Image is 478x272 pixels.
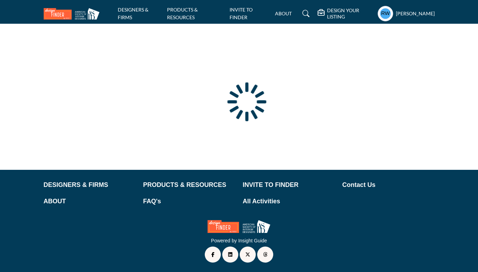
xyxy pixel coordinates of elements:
a: FAQ's [143,197,236,206]
img: Site Logo [44,8,103,20]
a: PRODUCTS & RESOURCES [143,180,236,190]
a: Twitter Link [240,247,256,263]
a: INVITE TO FINDER [230,7,253,20]
button: Show hide supplier dropdown [378,6,393,21]
a: All Activities [243,197,335,206]
div: DESIGN YOUR LISTING [318,7,374,20]
a: Powered by Insight Guide [211,238,267,243]
a: PRODUCTS & RESOURCES [167,7,198,20]
a: Threads Link [257,247,273,263]
h5: [PERSON_NAME] [396,10,435,17]
a: LinkedIn Link [222,247,238,263]
a: ABOUT [44,197,136,206]
a: DESIGNERS & FIRMS [118,7,149,20]
a: ABOUT [275,10,292,16]
a: Search [296,8,314,19]
a: Facebook Link [205,247,221,263]
h5: DESIGN YOUR LISTING [327,7,374,20]
a: Contact Us [342,180,435,190]
a: INVITE TO FINDER [243,180,335,190]
a: DESIGNERS & FIRMS [44,180,136,190]
img: No Site Logo [208,220,270,233]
